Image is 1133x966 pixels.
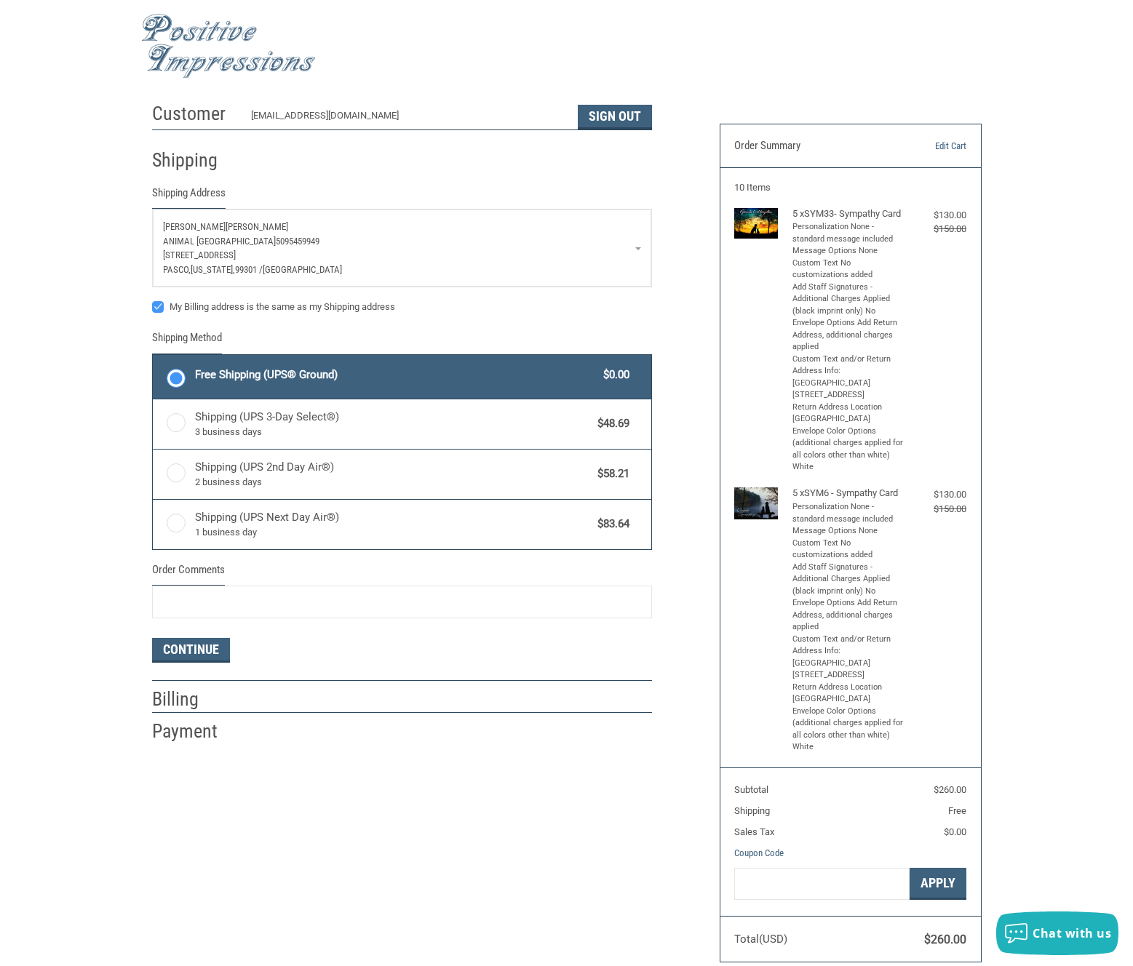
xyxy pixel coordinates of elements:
h2: Shipping [152,148,237,172]
button: Sign Out [578,105,652,129]
span: $260.00 [924,933,966,946]
span: Chat with us [1033,925,1111,941]
span: [PERSON_NAME] [226,221,288,232]
span: $260.00 [934,784,966,795]
span: 5095459949 [276,236,319,247]
span: [STREET_ADDRESS] [163,250,236,260]
span: 3 business days [195,425,591,439]
legend: Shipping Method [152,330,222,354]
li: Envelope Options Add Return Address, additional charges applied [792,317,905,354]
span: Free [948,805,966,816]
li: Return Address Location [GEOGRAPHIC_DATA] [792,402,905,426]
legend: Shipping Address [152,185,226,209]
div: $130.00 [908,487,966,502]
a: Coupon Code [734,847,784,858]
span: Subtotal [734,784,768,795]
input: Gift Certificate or Coupon Code [734,868,910,901]
li: Add Staff Signatures - Additional Charges Applied (black imprint only) No [792,562,905,598]
button: Chat with us [996,911,1118,955]
h2: Payment [152,719,237,743]
span: $48.69 [591,415,630,432]
span: $58.21 [591,466,630,482]
div: $150.00 [908,502,966,516]
span: 2 business days [195,475,591,490]
li: Add Staff Signatures - Additional Charges Applied (black imprint only) No [792,282,905,318]
h2: Customer [152,102,237,126]
button: Continue [152,638,230,663]
span: Animal [GEOGRAPHIC_DATA] [163,236,276,247]
h3: Order Summary [734,139,892,153]
li: Personalization None - standard message included [792,221,905,245]
li: Envelope Color Options (additional charges applied for all colors other than white) White [792,426,905,474]
li: Custom Text No customizations added [792,258,905,282]
div: $150.00 [908,222,966,236]
label: My Billing address is the same as my Shipping address [152,301,652,313]
span: $0.00 [944,826,966,837]
li: Message Options None [792,245,905,258]
span: Sales Tax [734,826,774,837]
a: Enter or select a different address [153,209,651,287]
span: [US_STATE], [191,264,235,275]
span: Total (USD) [734,933,787,946]
li: Custom Text No customizations added [792,538,905,562]
li: Message Options None [792,525,905,538]
li: Custom Text and/or Return Address Info: [GEOGRAPHIC_DATA][STREET_ADDRESS] [792,354,905,402]
span: [GEOGRAPHIC_DATA] [263,264,342,275]
li: Envelope Color Options (additional charges applied for all colors other than white) White [792,706,905,754]
img: Positive Impressions [141,14,316,79]
h3: 10 Items [734,182,966,193]
span: 99301 / [235,264,263,275]
span: Pasco, [163,264,191,275]
span: Shipping (UPS 2nd Day Air®) [195,459,591,490]
span: Shipping [734,805,770,816]
li: Envelope Options Add Return Address, additional charges applied [792,597,905,634]
span: $83.64 [591,516,630,532]
span: 1 business day [195,525,591,540]
span: Shipping (UPS 3-Day Select®) [195,409,591,439]
li: Custom Text and/or Return Address Info: [GEOGRAPHIC_DATA][STREET_ADDRESS] [792,634,905,682]
li: Return Address Location [GEOGRAPHIC_DATA] [792,682,905,706]
span: Shipping (UPS Next Day Air®) [195,509,591,540]
h4: 5 x SYM6 - Sympathy Card [792,487,905,499]
button: Apply [910,868,966,901]
div: [EMAIL_ADDRESS][DOMAIN_NAME] [251,108,563,129]
legend: Order Comments [152,562,225,586]
span: [PERSON_NAME] [163,221,226,232]
h4: 5 x SYM33- Sympathy Card [792,208,905,220]
span: $0.00 [597,367,630,383]
a: Edit Cart [892,139,966,153]
div: $130.00 [908,208,966,223]
span: Free Shipping (UPS® Ground) [195,367,597,383]
h2: Billing [152,687,237,711]
li: Personalization None - standard message included [792,501,905,525]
